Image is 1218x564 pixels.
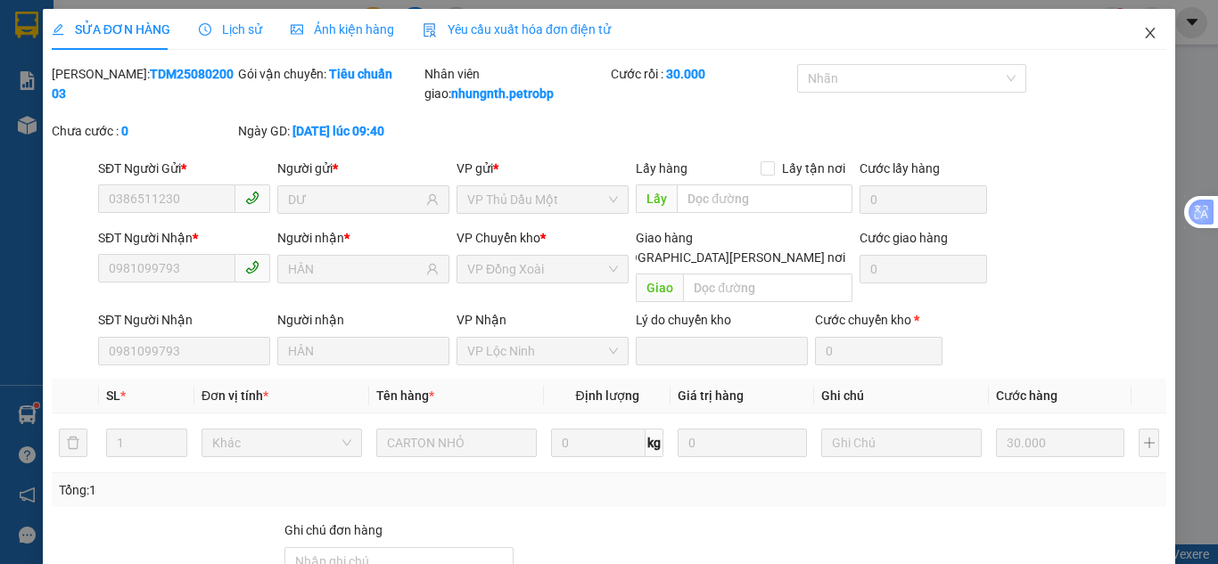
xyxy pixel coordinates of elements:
input: Ghi Chú [821,429,982,457]
div: SĐT Người Gửi [98,159,270,178]
button: plus [1139,429,1159,457]
div: VP gửi [457,159,629,178]
div: Người nhận [277,310,449,330]
span: phone [245,191,259,205]
span: VP Lộc Ninh [467,338,618,364]
b: 30.000 [666,67,705,81]
input: VD: Bàn, Ghế [376,429,537,457]
span: SỬA ĐƠN HÀNG [52,22,170,37]
span: [GEOGRAPHIC_DATA][PERSON_NAME] nơi [602,248,852,267]
span: edit [52,23,64,36]
b: nhungnth.petrobp [451,86,554,101]
input: 0 [996,429,1124,457]
span: Cước hàng [996,388,1058,403]
div: Cước chuyển kho [815,310,942,330]
button: delete [59,429,87,457]
span: clock-circle [199,23,211,36]
input: Tên người gửi [288,190,423,209]
span: user [426,193,439,206]
input: Tên người nhận [288,259,423,279]
span: close [1143,26,1157,40]
div: Gói vận chuyển: [238,64,421,84]
label: Ghi chú đơn hàng [284,523,383,537]
span: Lịch sử [199,22,262,37]
span: Lấy tận nơi [775,159,852,178]
label: Cước giao hàng [860,231,948,245]
b: 0 [121,124,128,138]
span: Lấy [636,184,677,213]
div: SĐT Người Nhận [98,228,270,248]
span: kg [646,429,663,457]
div: Người nhận [277,228,449,248]
span: VP Chuyển kho [457,231,540,245]
span: Lấy hàng [636,161,687,176]
div: Nhân viên giao: [424,64,607,103]
input: Dọc đường [677,184,852,213]
th: Ghi chú [814,379,989,413]
input: Cước lấy hàng [860,185,987,214]
span: Giao [636,274,683,302]
span: Ảnh kiện hàng [291,22,394,37]
button: Close [1125,9,1175,59]
div: Chưa cước : [52,121,235,141]
img: icon [423,23,437,37]
div: Cước rồi : [611,64,794,84]
b: [DATE] lúc 09:40 [292,124,384,138]
div: Tổng: 1 [59,480,472,500]
span: Yêu cầu xuất hóa đơn điện tử [423,22,611,37]
span: user [426,263,439,275]
span: Đơn vị tính [202,388,268,403]
span: VP Đồng Xoài [467,256,618,282]
input: Dọc đường [683,274,852,302]
div: Lý do chuyển kho [636,310,808,330]
span: Khác [212,429,351,456]
span: Giao hàng [636,231,693,245]
b: Tiêu chuẩn [329,67,392,81]
div: VP Nhận [457,310,629,330]
span: Giá trị hàng [678,388,744,403]
div: Ngày GD: [238,121,421,141]
span: Tên hàng [376,388,434,403]
div: [PERSON_NAME]: [52,64,235,103]
span: VP Thủ Dầu Một [467,186,618,213]
span: picture [291,23,303,36]
input: Cước giao hàng [860,255,987,283]
input: 0 [678,429,806,457]
span: SL [106,388,120,403]
span: phone [245,260,259,274]
span: Định lượng [575,388,638,403]
label: Cước lấy hàng [860,161,940,176]
div: SĐT Người Nhận [98,310,270,330]
div: Người gửi [277,159,449,178]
